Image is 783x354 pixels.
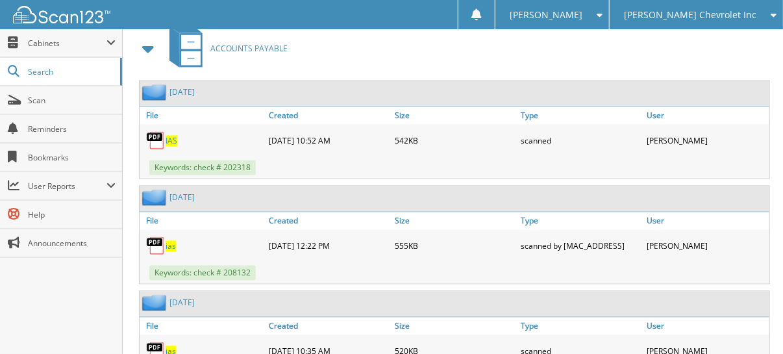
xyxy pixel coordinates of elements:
[28,181,106,192] span: User Reports
[718,292,783,354] iframe: Chat Widget
[146,236,166,256] img: PDF.png
[266,233,391,259] div: [DATE] 12:22 PM
[140,212,266,230] a: File
[643,128,769,154] div: [PERSON_NAME]
[140,107,266,125] a: File
[391,233,517,259] div: 555KB
[517,318,643,335] a: Type
[510,11,582,19] span: [PERSON_NAME]
[210,43,288,54] span: ACCOUNTS PAYABLE
[643,107,769,125] a: User
[391,128,517,154] div: 542KB
[266,318,391,335] a: Created
[28,123,116,134] span: Reminders
[391,212,517,230] a: Size
[142,190,169,206] img: folder2.png
[149,160,256,175] span: Keywords: check # 202318
[643,233,769,259] div: [PERSON_NAME]
[146,131,166,151] img: PDF.png
[162,23,288,74] a: ACCOUNTS PAYABLE
[28,209,116,220] span: Help
[266,212,391,230] a: Created
[517,233,643,259] div: scanned by [MAC_ADDRESS]
[28,238,116,249] span: Announcements
[624,11,756,19] span: [PERSON_NAME] Chevrolet Inc
[169,87,195,98] a: [DATE]
[266,128,391,154] div: [DATE] 10:52 AM
[391,318,517,335] a: Size
[169,192,195,203] a: [DATE]
[28,66,114,77] span: Search
[142,84,169,101] img: folder2.png
[28,38,106,49] span: Cabinets
[142,295,169,311] img: folder2.png
[517,107,643,125] a: Type
[169,297,195,309] a: [DATE]
[28,95,116,106] span: Scan
[166,136,177,147] a: IAS
[517,128,643,154] div: scanned
[28,152,116,163] span: Bookmarks
[643,212,769,230] a: User
[517,212,643,230] a: Type
[166,241,176,252] a: ias
[643,318,769,335] a: User
[266,107,391,125] a: Created
[391,107,517,125] a: Size
[140,318,266,335] a: File
[149,266,256,281] span: Keywords: check # 208132
[13,6,110,23] img: scan123-logo-white.svg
